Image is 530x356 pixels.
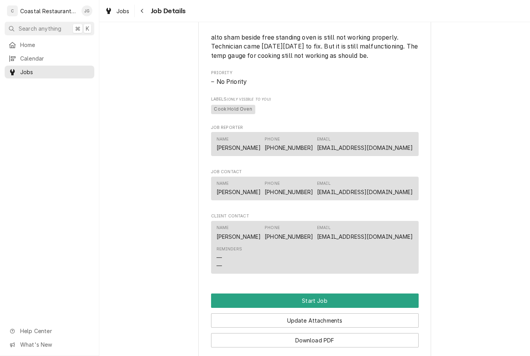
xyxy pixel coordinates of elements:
[211,293,419,347] div: Button Group
[116,7,130,15] span: Jobs
[81,5,92,16] div: James Gatton's Avatar
[5,66,94,78] a: Jobs
[317,181,331,187] div: Email
[5,22,94,35] button: Search anything⌘K
[317,136,331,142] div: Email
[20,54,90,63] span: Calendar
[217,136,229,142] div: Name
[5,338,94,351] a: Go to What's New
[265,181,313,196] div: Phone
[7,5,18,16] div: C
[86,24,89,33] span: K
[211,177,419,204] div: Job Contact List
[211,177,419,200] div: Contact
[317,181,413,196] div: Email
[217,225,229,231] div: Name
[211,6,420,59] span: alto sham by free standing oven is malfunctioning again. They can to fix mother board last week. ...
[317,189,413,195] a: [EMAIL_ADDRESS][DOMAIN_NAME]
[211,169,419,204] div: Job Contact
[211,104,419,115] span: [object Object]
[211,96,419,115] div: [object Object]
[81,5,92,16] div: JG
[317,136,413,152] div: Email
[217,181,229,187] div: Name
[211,70,419,87] div: Priority
[211,308,419,328] div: Button Group Row
[265,181,280,187] div: Phone
[211,293,419,308] div: Button Group Row
[265,136,313,152] div: Phone
[217,181,261,196] div: Name
[317,144,413,151] a: [EMAIL_ADDRESS][DOMAIN_NAME]
[317,225,331,231] div: Email
[217,246,242,252] div: Reminders
[211,213,419,219] span: Client Contact
[75,24,80,33] span: ⌘
[20,340,90,349] span: What's New
[217,262,222,270] div: —
[217,136,261,152] div: Name
[317,233,413,240] a: [EMAIL_ADDRESS][DOMAIN_NAME]
[102,5,133,17] a: Jobs
[265,136,280,142] div: Phone
[5,325,94,337] a: Go to Help Center
[211,125,419,160] div: Job Reporter
[20,327,90,335] span: Help Center
[19,24,61,33] span: Search anything
[217,246,242,270] div: Reminders
[211,132,419,159] div: Job Reporter List
[211,221,419,278] div: Client Contact List
[217,225,261,240] div: Name
[211,313,419,328] button: Update Attachments
[211,328,419,347] div: Button Group Row
[149,6,186,16] span: Job Details
[265,233,313,240] a: [PHONE_NUMBER]
[217,188,261,196] div: [PERSON_NAME]
[211,5,419,61] span: Reason For Callback
[317,225,413,240] div: Email
[211,105,255,114] span: Cook Hold Oven
[265,144,313,151] a: [PHONE_NUMBER]
[217,144,261,152] div: [PERSON_NAME]
[211,221,419,274] div: Contact
[211,169,419,175] span: Job Contact
[211,70,419,76] span: Priority
[265,225,280,231] div: Phone
[217,233,261,241] div: [PERSON_NAME]
[136,5,149,17] button: Navigate back
[217,254,222,262] div: —
[211,293,419,308] button: Start Job
[211,132,419,156] div: Contact
[211,125,419,131] span: Job Reporter
[20,7,77,15] div: Coastal Restaurant Repair
[211,213,419,277] div: Client Contact
[5,38,94,51] a: Home
[211,77,419,87] span: Priority
[211,96,419,102] span: Labels
[211,77,419,87] div: No Priority
[20,41,90,49] span: Home
[211,333,419,347] button: Download PDF
[265,225,313,240] div: Phone
[5,52,94,65] a: Calendar
[265,189,313,195] a: [PHONE_NUMBER]
[20,68,90,76] span: Jobs
[227,97,270,101] span: (Only Visible to You)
